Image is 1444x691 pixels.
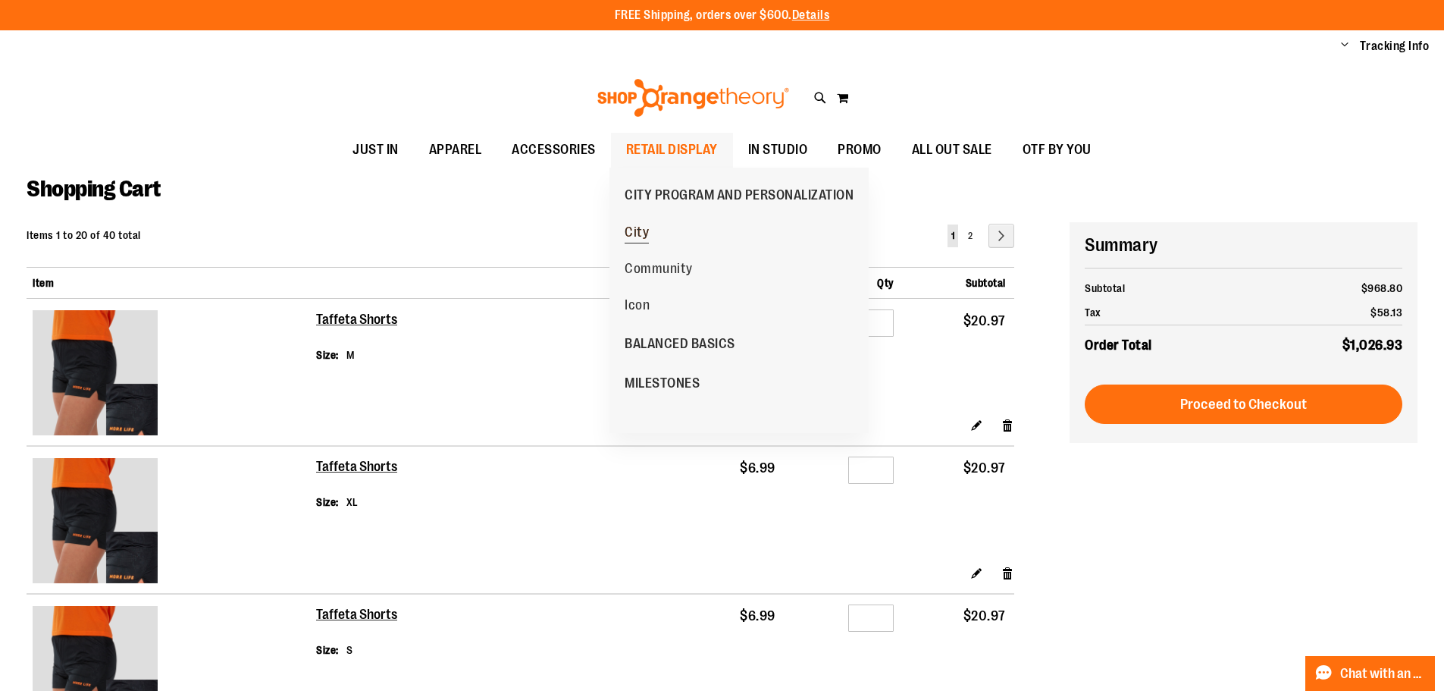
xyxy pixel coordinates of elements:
a: Remove item [1001,417,1014,433]
span: $1,026.93 [1342,338,1403,353]
span: City [625,225,649,243]
dd: XL [346,495,359,510]
span: $6.99 [740,608,775,623]
span: Icon [625,297,650,316]
span: $6.99 [740,460,775,476]
span: Item [33,277,54,289]
a: Details [792,8,830,22]
a: Tracking Info [1360,38,1430,55]
a: Remove item [1001,564,1014,580]
th: Tax [1085,300,1261,325]
span: $968.80 [1361,282,1403,294]
p: FREE Shipping, orders over $600. [615,7,830,24]
span: Community [625,261,693,280]
span: $58.13 [1370,306,1402,319]
span: OTF BY YOU [1023,133,1092,167]
dt: Size [316,347,339,363]
span: ALL OUT SALE [912,133,992,167]
span: JUST IN [352,133,399,167]
a: Taffeta Shorts [316,607,398,623]
span: $20.97 [963,608,1006,623]
dt: Size [316,642,339,658]
a: Taffeta Shorts [316,312,398,328]
span: ACCESSORIES [512,133,596,167]
img: Taffeta Shorts [33,458,158,583]
img: Shop Orangetheory [595,79,791,117]
span: IN STUDIO [748,133,808,167]
dd: M [346,347,355,363]
span: Chat with an Expert [1340,667,1426,681]
a: Taffeta Shorts [316,459,398,476]
span: Shopping Cart [27,176,161,202]
button: Account menu [1341,39,1348,54]
span: CITY PROGRAM AND PERSONALIZATION [625,187,854,206]
span: Qty [877,277,894,289]
button: Proceed to Checkout [1085,385,1402,424]
a: Taffeta Shorts [33,458,310,587]
a: 2 [964,225,976,247]
span: Items 1 to 20 of 40 total [27,229,141,241]
a: Taffeta Shorts [33,310,310,439]
button: Chat with an Expert [1305,656,1436,691]
img: Taffeta Shorts [33,310,158,435]
span: $20.97 [963,460,1006,476]
span: PROMO [838,133,882,167]
span: Subtotal [966,277,1006,289]
span: MILESTONES [625,375,700,394]
span: $20.97 [963,313,1006,328]
span: 1 [951,231,954,241]
span: Proceed to Checkout [1180,396,1307,413]
span: RETAIL DISPLAY [626,133,718,167]
dd: S [346,642,353,658]
h2: Summary [1085,232,1402,258]
th: Subtotal [1085,276,1261,300]
span: BALANCED BASICS [625,336,735,355]
dt: Size [316,495,339,510]
span: APPAREL [429,133,482,167]
strong: Order Total [1085,334,1152,356]
span: 2 [968,231,973,241]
